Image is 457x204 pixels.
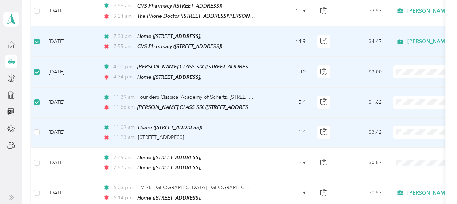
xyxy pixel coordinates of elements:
[113,63,134,71] span: 4:00 pm
[113,93,134,101] span: 11:39 am
[113,103,134,111] span: 11:56 am
[43,88,97,118] td: [DATE]
[43,148,97,178] td: [DATE]
[407,8,450,14] span: [PERSON_NAME]
[337,26,387,57] td: $4.47
[137,64,336,70] span: [PERSON_NAME] CLASS SIX ([STREET_ADDRESS][PERSON_NAME][PERSON_NAME])
[137,74,201,80] span: Home ([STREET_ADDRESS])
[113,164,134,172] span: 7:57 am
[43,118,97,148] td: [DATE]
[264,118,311,148] td: 11.4
[137,195,201,201] span: Home ([STREET_ADDRESS])
[43,57,97,87] td: [DATE]
[137,104,336,110] span: [PERSON_NAME] CLASS SIX ([STREET_ADDRESS][PERSON_NAME][PERSON_NAME])
[337,148,387,178] td: $0.87
[137,33,201,39] span: Home ([STREET_ADDRESS])
[113,154,134,162] span: 7:45 am
[337,118,387,148] td: $3.42
[337,88,387,118] td: $1.62
[137,94,342,100] span: Founders Classical Academy of Schertz, [STREET_ADDRESS][PERSON_NAME][US_STATE]
[113,123,135,131] span: 11:09 am
[113,43,134,51] span: 7:55 am
[407,190,450,196] span: [PERSON_NAME]
[264,148,311,178] td: 2.9
[113,184,134,192] span: 6:03 pm
[137,154,201,160] span: Home ([STREET_ADDRESS])
[416,163,457,204] iframe: Everlance-gr Chat Button Frame
[264,88,311,118] td: 5.4
[337,57,387,87] td: $3.00
[43,26,97,57] td: [DATE]
[264,26,311,57] td: 14.9
[113,33,134,41] span: 7:33 am
[113,12,134,20] span: 9:34 am
[138,124,202,130] span: Home ([STREET_ADDRESS])
[138,134,184,140] span: [STREET_ADDRESS]
[137,3,222,9] span: CVS Pharmacy ([STREET_ADDRESS])
[113,133,135,141] span: 11:23 am
[137,165,201,170] span: Home ([STREET_ADDRESS])
[137,43,222,49] span: CVS Pharmacy ([STREET_ADDRESS])
[113,73,134,81] span: 4:34 pm
[137,184,317,191] span: FM-78, [GEOGRAPHIC_DATA], [GEOGRAPHIC_DATA], [GEOGRAPHIC_DATA]
[113,2,134,10] span: 8:56 am
[113,194,134,202] span: 6:14 pm
[407,38,450,45] span: [PERSON_NAME]
[137,13,270,19] span: The Phone Doctor ([STREET_ADDRESS][PERSON_NAME])
[264,57,311,87] td: 10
